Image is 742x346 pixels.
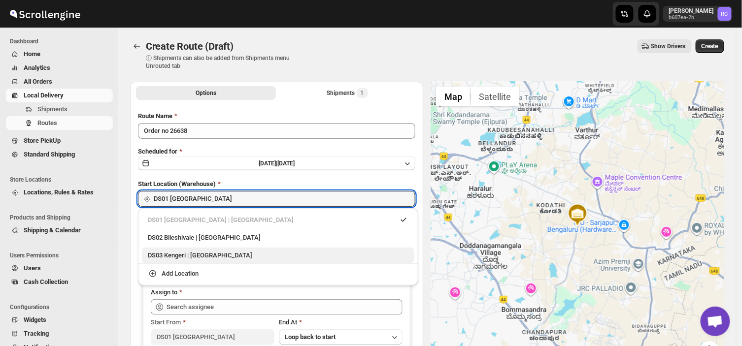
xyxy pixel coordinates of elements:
button: Routes [6,116,113,130]
div: End At [279,317,403,327]
button: Locations, Rules & Rates [6,186,113,199]
button: Cash Collection [6,275,113,289]
span: All Orders [24,78,52,85]
span: Rahul Chopra [718,7,732,21]
span: Scheduled for [138,148,177,155]
button: [DATE]|[DATE] [138,157,415,170]
div: Shipments [327,88,368,98]
p: b607ea-2b [669,15,714,21]
div: Add Location [162,269,199,279]
a: Open chat [701,307,730,336]
span: Shipments [37,105,67,113]
div: Assign to [151,287,177,297]
span: Analytics [24,64,50,71]
span: Products and Shipping [10,214,113,221]
span: Start From [151,318,181,326]
button: Create [696,39,724,53]
span: Show Drivers [651,42,686,50]
span: Home [24,50,40,58]
button: Loop back to start [279,329,403,345]
button: Show satellite imagery [471,87,519,106]
span: [DATE] | [259,160,277,167]
li: DS01 Sarjapur [138,212,418,228]
button: All Route Options [136,86,276,100]
button: Shipments [6,102,113,116]
button: Selected Shipments [278,86,418,100]
li: DS02 Bileshivale [138,228,418,246]
span: Route Name [138,112,172,120]
span: Local Delivery [24,92,64,99]
span: Widgets [24,316,46,323]
button: Analytics [6,61,113,75]
span: Store PickUp [24,137,61,144]
button: Show street map [436,87,471,106]
span: Dashboard [10,37,113,45]
span: Create [702,42,718,50]
span: Start Location (Warehouse) [138,180,216,188]
span: [DATE] [277,160,295,167]
div: DS01 [GEOGRAPHIC_DATA] | [GEOGRAPHIC_DATA] [148,215,408,225]
text: RC [721,11,728,17]
button: Widgets [6,313,113,327]
span: 1 [361,89,364,97]
button: Routes [130,39,144,53]
div: DS02 Bileshivale | [GEOGRAPHIC_DATA] [148,233,408,243]
span: Store Locations [10,176,113,184]
button: All Orders [6,75,113,89]
div: DS03 Kengeri | [GEOGRAPHIC_DATA] [148,251,408,260]
span: Locations, Rules & Rates [24,189,94,196]
span: Users [24,264,41,272]
button: Users [6,261,113,275]
img: ScrollEngine [8,1,82,26]
span: Tracking [24,330,49,337]
span: Cash Collection [24,278,68,285]
li: DS03 Kengeri [138,246,418,264]
span: Options [196,89,216,97]
p: ⓘ Shipments can also be added from Shipments menu Unrouted tab [146,54,301,70]
input: Eg: Bengaluru Route [138,123,415,139]
span: Standard Shipping [24,151,75,158]
button: User menu [663,6,733,22]
button: Shipping & Calendar [6,223,113,237]
span: Configurations [10,303,113,311]
span: Shipping & Calendar [24,226,81,234]
span: Loop back to start [285,333,336,341]
span: Users Permissions [10,252,113,259]
span: Routes [37,119,57,126]
span: Create Route (Draft) [146,40,234,52]
button: Show Drivers [638,39,692,53]
input: Search location [154,191,415,207]
button: Tracking [6,327,113,341]
button: Home [6,47,113,61]
p: [PERSON_NAME] [669,7,714,15]
input: Search assignee [167,299,403,315]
